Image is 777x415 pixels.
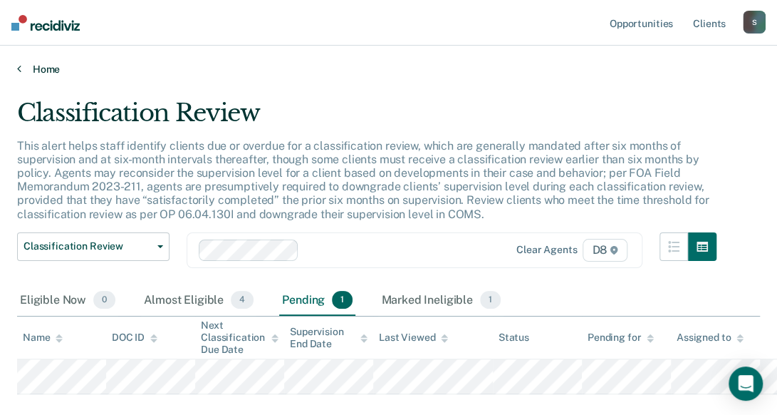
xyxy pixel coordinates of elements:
[332,291,353,309] span: 1
[17,98,716,139] div: Classification Review
[93,291,115,309] span: 0
[677,332,744,344] div: Assigned to
[516,244,577,256] div: Clear agents
[499,332,529,344] div: Status
[743,11,766,34] button: S
[378,285,504,317] div: Marked Ineligible1
[17,285,118,317] div: Eligible Now0
[290,326,367,350] div: Supervision End Date
[141,285,256,317] div: Almost Eligible4
[729,367,763,401] div: Open Intercom Messenger
[17,63,760,76] a: Home
[112,332,157,344] div: DOC ID
[279,285,355,317] div: Pending1
[11,15,80,31] img: Recidiviz
[23,332,63,344] div: Name
[583,239,627,262] span: D8
[17,232,170,261] button: Classification Review
[480,291,501,309] span: 1
[24,240,152,252] span: Classification Review
[379,332,448,344] div: Last Viewed
[17,139,709,221] p: This alert helps staff identify clients due or overdue for a classification review, which are gen...
[231,291,254,309] span: 4
[588,332,654,344] div: Pending for
[201,319,278,355] div: Next Classification Due Date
